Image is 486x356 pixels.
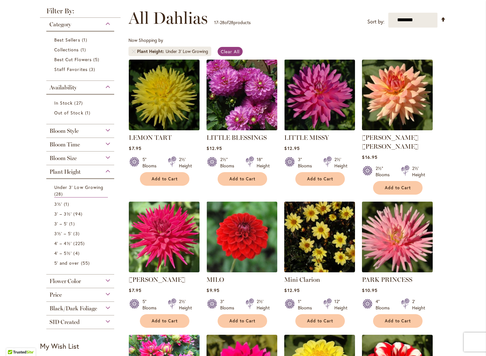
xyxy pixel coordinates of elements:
[334,298,347,311] div: 12" Height
[360,200,435,274] img: PARK PRINCESS
[49,21,71,28] span: Category
[54,260,79,266] span: 5' and over
[362,287,377,293] span: $10.95
[284,287,299,293] span: $12.95
[81,260,91,266] span: 55
[54,240,108,247] a: 4' – 4½' 225
[221,49,240,55] span: Clear All
[54,221,68,227] span: 3' – 5'
[129,145,141,151] span: $7.95
[40,341,79,351] strong: My Wish List
[49,278,81,285] span: Flower Color
[54,230,108,237] a: 3½' – 5' 3
[54,56,108,63] a: Best Cut Flowers
[362,268,433,274] a: PARK PRINCESS
[142,156,160,169] div: 5" Blooms
[229,318,255,324] span: Add to Cart
[54,47,79,53] span: Collections
[54,100,108,106] a: In Stock 27
[54,37,80,43] span: Best Sellers
[82,36,89,43] span: 1
[49,127,79,134] span: Bloom Style
[54,250,72,256] span: 4' – 5½'
[207,126,277,132] a: LITTLE BLESSINGS
[132,49,135,53] a: Remove Plant Height Under 3' Low Growing
[89,66,97,73] span: 3
[54,211,72,217] span: 3' – 3½'
[166,48,208,55] div: Under 3' Low Growing
[207,276,224,283] a: MILO
[40,8,121,18] strong: Filter By:
[229,176,255,182] span: Add to Cart
[129,287,141,293] span: $7.95
[362,134,418,150] a: [PERSON_NAME] [PERSON_NAME]
[412,298,425,311] div: 2' Height
[54,210,108,217] a: 3' – 3½' 94
[220,156,238,169] div: 2½" Blooms
[142,298,160,311] div: 5" Blooms
[73,210,84,217] span: 94
[140,172,189,186] button: Add to Cart
[81,46,88,53] span: 1
[179,298,192,311] div: 2½' Height
[152,318,178,324] span: Add to Cart
[54,184,103,190] span: Under 3' Low Growing
[220,298,238,311] div: 3" Blooms
[64,201,71,207] span: 1
[54,56,92,62] span: Best Cut Flowers
[367,16,384,28] label: Sort by:
[54,220,108,227] a: 3' – 5' 1
[362,126,433,132] a: Mary Jo
[298,298,316,311] div: 1" Blooms
[54,230,72,236] span: 3½' – 5'
[307,318,333,324] span: Add to Cart
[54,250,108,256] a: 4' – 5½' 4
[129,276,185,283] a: [PERSON_NAME]
[207,287,219,293] span: $9.95
[257,156,270,169] div: 18" Height
[54,240,72,246] span: 4' – 4½'
[385,318,411,324] span: Add to Cart
[229,19,233,25] span: 28
[284,134,329,141] a: LITTLE MISSY
[54,46,108,53] a: Collections
[5,333,23,351] iframe: Launch Accessibility Center
[385,185,411,191] span: Add to Cart
[54,201,108,207] a: 3½' 1
[373,181,423,195] button: Add to Cart
[73,250,81,256] span: 4
[54,66,88,72] span: Staff Favorites
[284,126,355,132] a: LITTLE MISSY
[207,60,277,130] img: LITTLE BLESSINGS
[49,155,77,162] span: Bloom Size
[307,176,333,182] span: Add to Cart
[93,56,101,63] span: 5
[128,9,208,28] span: All Dahlias
[54,110,83,116] span: Out of Stock
[128,37,163,43] span: Now Shopping by
[129,268,200,274] a: MATILDA HUSTON
[54,100,73,106] span: In Stock
[214,19,218,25] span: 17
[295,172,345,186] button: Add to Cart
[137,48,166,55] span: Plant Height
[284,276,320,283] a: Mini Clarion
[376,298,393,311] div: 4" Blooms
[218,314,267,328] button: Add to Cart
[54,191,64,197] span: 28
[74,100,84,106] span: 27
[362,60,433,130] img: Mary Jo
[49,141,80,148] span: Bloom Time
[220,19,225,25] span: 28
[284,268,355,274] a: Mini Clarion
[54,109,108,116] a: Out of Stock 1
[207,202,277,272] img: MILO
[49,319,80,326] span: SID Created
[295,314,345,328] button: Add to Cart
[207,134,267,141] a: LITTLE BLESSINGS
[129,134,172,141] a: LEMON TART
[73,240,86,247] span: 225
[129,202,200,272] img: MATILDA HUSTON
[129,126,200,132] a: LEMON TART
[412,165,425,178] div: 2½' Height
